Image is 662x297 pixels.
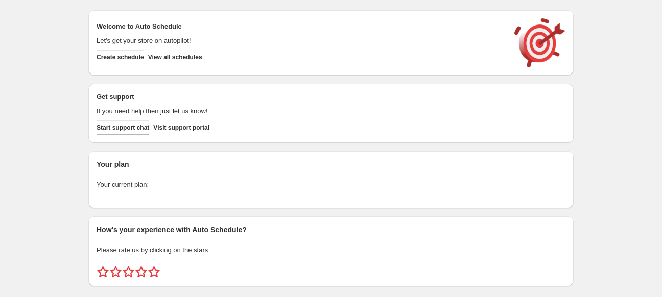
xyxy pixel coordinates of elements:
[97,180,565,190] p: Your current plan:
[97,50,144,64] button: Create schedule
[97,21,504,32] h2: Welcome to Auto Schedule
[97,123,149,132] span: Start support chat
[97,92,504,102] h2: Get support
[148,53,202,61] span: View all schedules
[97,120,149,135] a: Start support chat
[153,123,209,132] span: Visit support portal
[97,159,565,169] h2: Your plan
[97,106,504,116] p: If you need help then just let us know!
[97,225,565,235] h2: How's your experience with Auto Schedule?
[97,53,144,61] span: Create schedule
[97,36,504,46] p: Let's get your store on autopilot!
[97,245,565,255] p: Please rate us by clicking on the stars
[153,120,209,135] a: Visit support portal
[148,50,202,64] button: View all schedules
